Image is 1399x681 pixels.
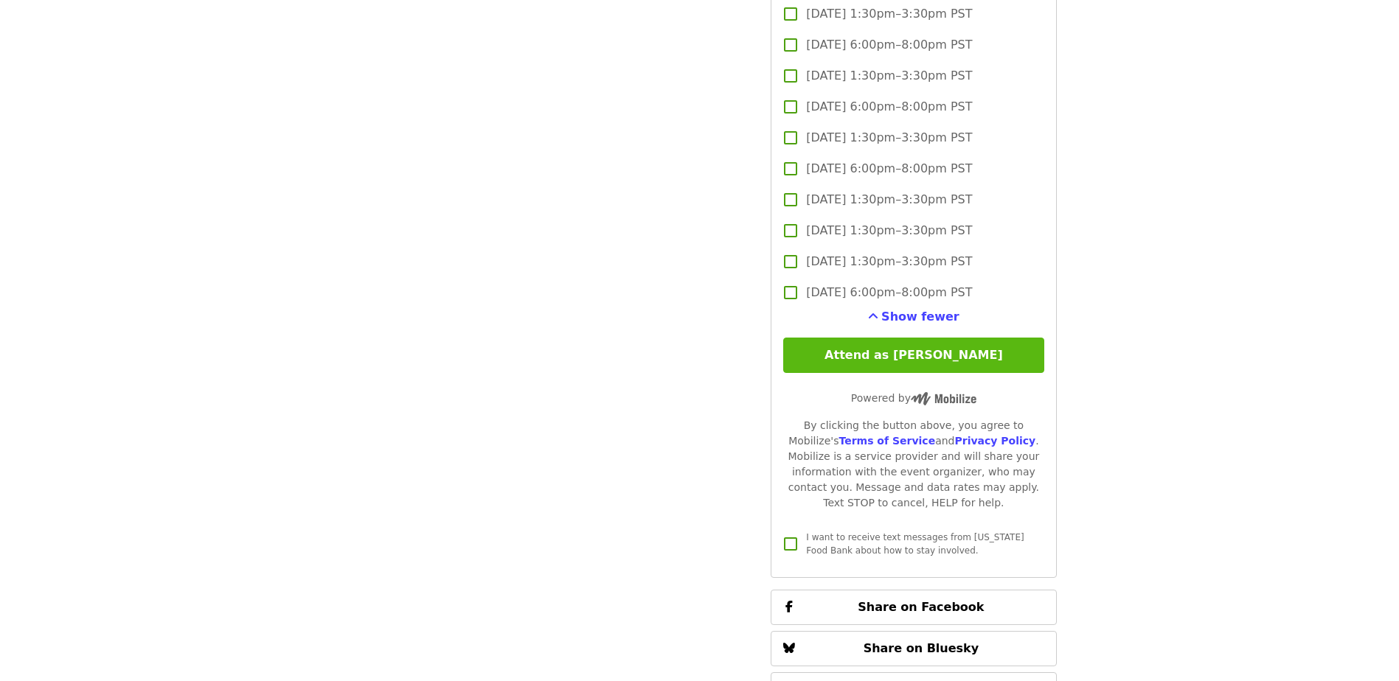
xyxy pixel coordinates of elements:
span: Share on Facebook [858,600,984,614]
button: See more timeslots [868,308,959,326]
span: Share on Bluesky [864,641,979,655]
button: Share on Facebook [771,590,1056,625]
span: I want to receive text messages from [US_STATE] Food Bank about how to stay involved. [806,532,1024,556]
a: Privacy Policy [954,435,1035,447]
span: [DATE] 1:30pm–3:30pm PST [806,5,972,23]
span: [DATE] 1:30pm–3:30pm PST [806,67,972,85]
span: Show fewer [881,310,959,324]
span: [DATE] 1:30pm–3:30pm PST [806,222,972,240]
button: Share on Bluesky [771,631,1056,666]
div: By clicking the button above, you agree to Mobilize's and . Mobilize is a service provider and wi... [783,418,1044,511]
span: [DATE] 6:00pm–8:00pm PST [806,36,972,54]
a: Terms of Service [839,435,935,447]
img: Powered by Mobilize [911,392,976,405]
span: [DATE] 1:30pm–3:30pm PST [806,191,972,209]
button: Attend as [PERSON_NAME] [783,338,1044,373]
span: Powered by [851,392,976,404]
span: [DATE] 6:00pm–8:00pm PST [806,160,972,178]
span: [DATE] 1:30pm–3:30pm PST [806,129,972,147]
span: [DATE] 1:30pm–3:30pm PST [806,253,972,270]
span: [DATE] 6:00pm–8:00pm PST [806,98,972,116]
span: [DATE] 6:00pm–8:00pm PST [806,284,972,301]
